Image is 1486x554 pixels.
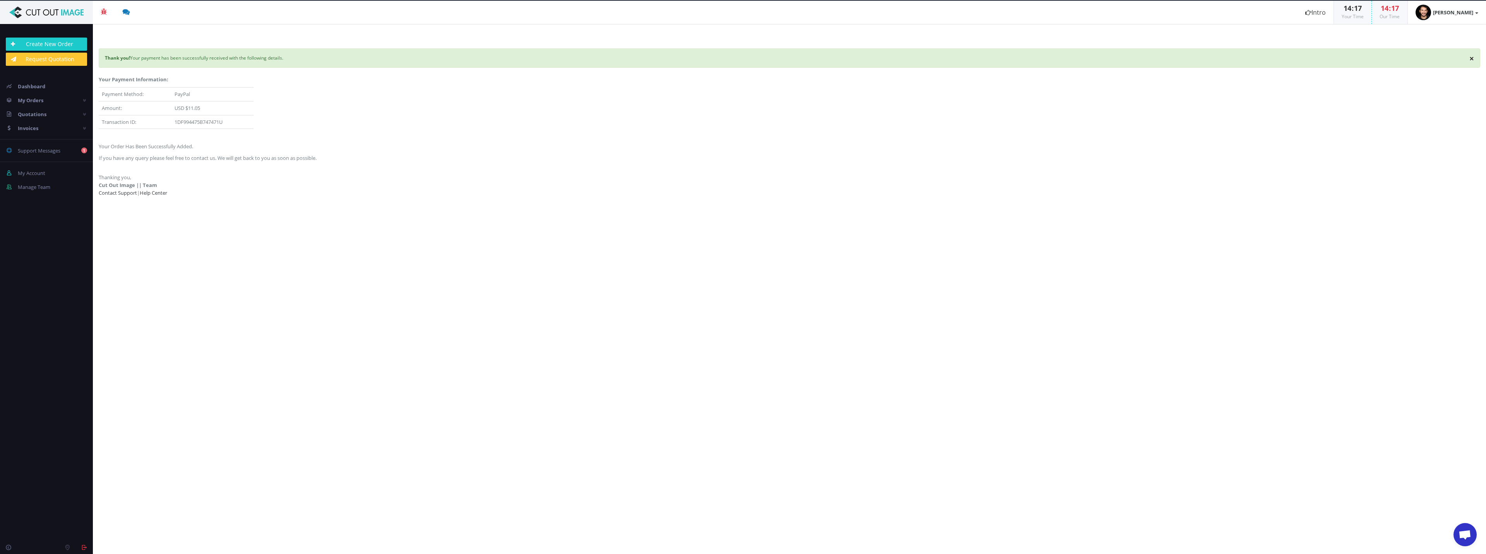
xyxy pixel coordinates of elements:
span: Support Messages [18,147,60,154]
a: Create New Order [6,38,87,51]
td: 1DF994475B747471U [171,115,253,129]
b: 1 [81,148,87,153]
td: Amount: [99,101,171,115]
button: × [1469,55,1474,63]
td: Transaction ID: [99,115,171,129]
span: 14 [1344,3,1351,13]
td: Payment Method: [99,87,171,101]
td: USD $11.05 [171,101,253,115]
span: Quotations [18,111,46,118]
img: Cut Out Image [6,7,87,18]
a: Request Quotation [6,53,87,66]
div: Your payment has been successfully received with the following details. [99,48,1480,68]
strong: Thank you! [105,55,130,61]
a: Intro [1298,1,1334,24]
span: : [1351,3,1354,13]
small: Your Time [1342,13,1364,20]
span: Manage Team [18,184,50,190]
span: Dashboard [18,83,45,90]
p: Thanking you, | [99,166,1480,197]
strong: Your Payment Information: [99,76,168,83]
span: 17 [1391,3,1399,13]
span: My Account [18,170,45,177]
span: : [1388,3,1391,13]
p: Your Order Has Been Successfully Added. [99,142,1480,150]
span: 17 [1354,3,1362,13]
p: If you have any query please feel free to contact us. We will get back to you as soon as possible. [99,154,1480,162]
strong: Cut Out Image || Team [99,182,157,189]
span: Invoices [18,125,38,132]
a: Contact Support [99,189,137,196]
img: 003f028a5e58604e24751297b556ffe5 [1416,5,1431,20]
span: 14 [1381,3,1388,13]
span: My Orders [18,97,43,104]
strong: [PERSON_NAME] [1433,9,1473,16]
div: Open de chat [1453,523,1477,546]
small: Our Time [1380,13,1400,20]
td: PayPal [171,87,253,101]
a: [PERSON_NAME] [1408,1,1486,24]
a: Help Center [140,189,167,196]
